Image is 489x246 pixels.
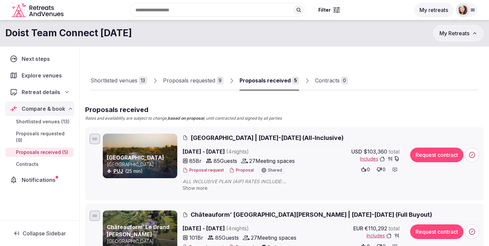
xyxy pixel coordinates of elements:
[12,3,65,18] a: Visit the homepage
[5,52,74,66] a: Next steps
[226,225,249,232] span: ( 4 night s )
[367,166,370,173] span: 0
[85,116,282,121] p: Rates and availability are subject to change, , until contracted and signed by all parties
[226,148,249,155] span: ( 4 night s )
[315,76,340,84] div: Contracts
[22,88,60,96] span: Retreat details
[23,230,66,237] span: Collapse Sidebar
[217,76,224,84] div: 9
[163,76,215,84] div: Proposals requested
[183,148,300,156] span: [DATE] - [DATE]
[389,224,400,232] span: total
[22,105,65,113] span: Compare & book
[292,76,299,84] div: 5
[16,118,70,125] span: Shortlisted venues (13)
[364,148,387,156] span: $103,360
[189,157,202,165] span: 85 Br
[414,7,453,13] a: My retreats
[12,3,65,18] svg: Retreats and Venues company logo
[16,149,68,156] span: Proposals received (5)
[375,165,388,174] button: 0
[383,166,386,173] span: 0
[163,71,224,90] a: Proposals requested9
[183,178,479,185] span: ALL INCLUSIVE PLAN (AIP) RATES INCLUDE: - Unlimited liquors & house wines by the Glass From the a...
[5,129,74,145] a: Proposals requested (9)
[360,156,400,162] button: Includes
[439,30,469,37] span: My Retreats
[113,168,123,174] a: PUJ
[107,168,176,175] div: (25 min)
[5,117,74,126] a: Shortlisted venues (13)
[214,157,237,165] span: 85 Guests
[168,116,204,121] strong: based on proposal
[365,224,387,232] span: €110,292
[107,224,169,238] a: Châteauform’ Le Grand [PERSON_NAME]
[240,76,291,84] div: Proposals received
[16,130,71,144] span: Proposals requested (9)
[229,168,254,173] button: Proposal
[389,148,400,156] span: total
[215,234,239,242] span: 85 Guests
[353,224,363,232] span: EUR
[410,224,463,239] button: Request contract
[315,71,348,90] a: Contracts0
[22,71,65,79] span: Explore venues
[183,168,224,173] button: Proposal request
[107,238,176,245] p: [GEOGRAPHIC_DATA]
[410,148,463,162] button: Request contract
[191,210,432,219] span: Châteauform’ [GEOGRAPHIC_DATA][PERSON_NAME] | [DATE]-[DATE] (Full Buyout)
[251,234,296,242] span: 27 Meeting spaces
[341,76,348,84] div: 0
[22,55,53,63] span: Next steps
[191,134,344,142] span: [GEOGRAPHIC_DATA] | [DATE]-[DATE] (All-Inclusive)
[183,185,208,191] span: Show more
[314,4,344,16] button: Filter
[5,148,74,157] a: Proposals received (5)
[107,161,176,168] p: [GEOGRAPHIC_DATA]
[5,226,74,241] button: Collapse Sidebar
[5,27,132,40] h1: Doist Team Connect [DATE]
[85,105,282,114] h2: Proposals received
[414,3,453,17] button: My retreats
[107,154,164,161] a: [GEOGRAPHIC_DATA]
[458,5,468,15] img: rikke
[433,25,484,42] button: My Retreats
[139,76,147,84] div: 13
[189,234,203,242] span: 101 Br
[5,68,74,82] a: Explore venues
[359,165,372,174] button: 0
[16,161,39,168] span: Contracts
[240,71,299,90] a: Proposals received5
[367,232,400,239] button: Includes
[90,71,147,90] a: Shortlisted venues13
[5,173,74,187] a: Notifications
[5,160,74,169] a: Contracts
[249,157,295,165] span: 27 Meeting spaces
[183,224,300,232] span: [DATE] - [DATE]
[268,168,282,172] span: Shared
[90,76,137,84] div: Shortlisted venues
[22,176,58,184] span: Notifications
[318,7,331,13] span: Filter
[113,168,123,175] button: PUJ
[351,148,362,156] span: USD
